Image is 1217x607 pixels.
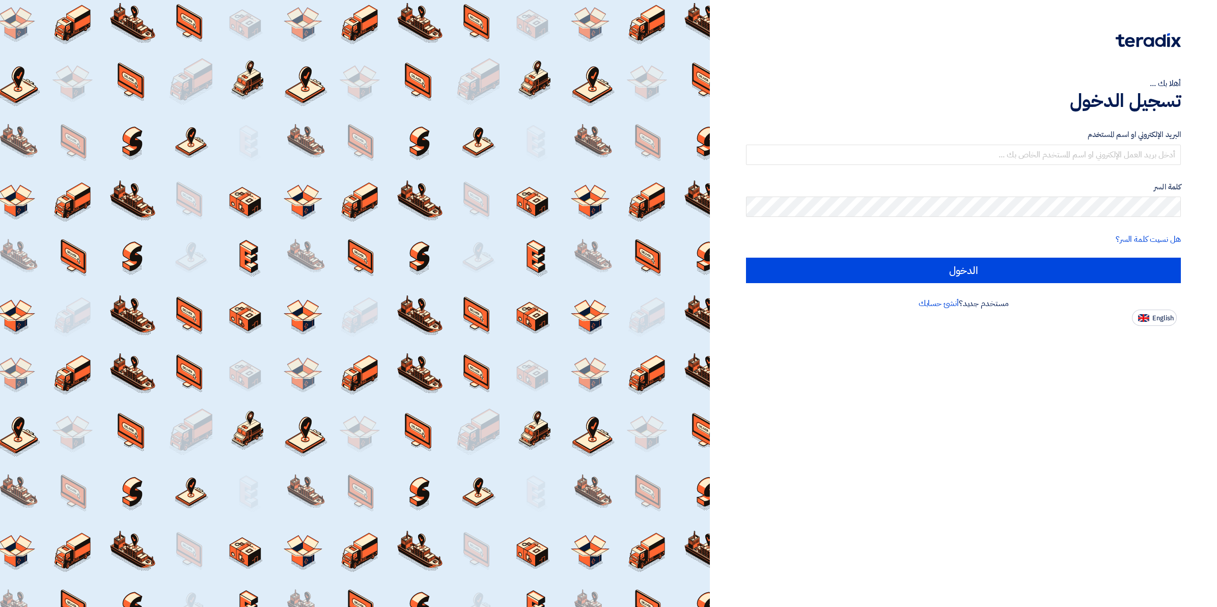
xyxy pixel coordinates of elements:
label: البريد الإلكتروني او اسم المستخدم [746,129,1181,141]
input: أدخل بريد العمل الإلكتروني او اسم المستخدم الخاص بك ... [746,145,1181,165]
span: English [1152,315,1174,322]
a: أنشئ حسابك [919,297,959,310]
div: أهلا بك ... [746,77,1181,90]
img: Teradix logo [1116,33,1181,47]
div: مستخدم جديد؟ [746,297,1181,310]
img: en-US.png [1138,314,1149,322]
button: English [1132,310,1177,326]
input: الدخول [746,258,1181,283]
label: كلمة السر [746,181,1181,193]
h1: تسجيل الدخول [746,90,1181,112]
a: هل نسيت كلمة السر؟ [1116,233,1181,245]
